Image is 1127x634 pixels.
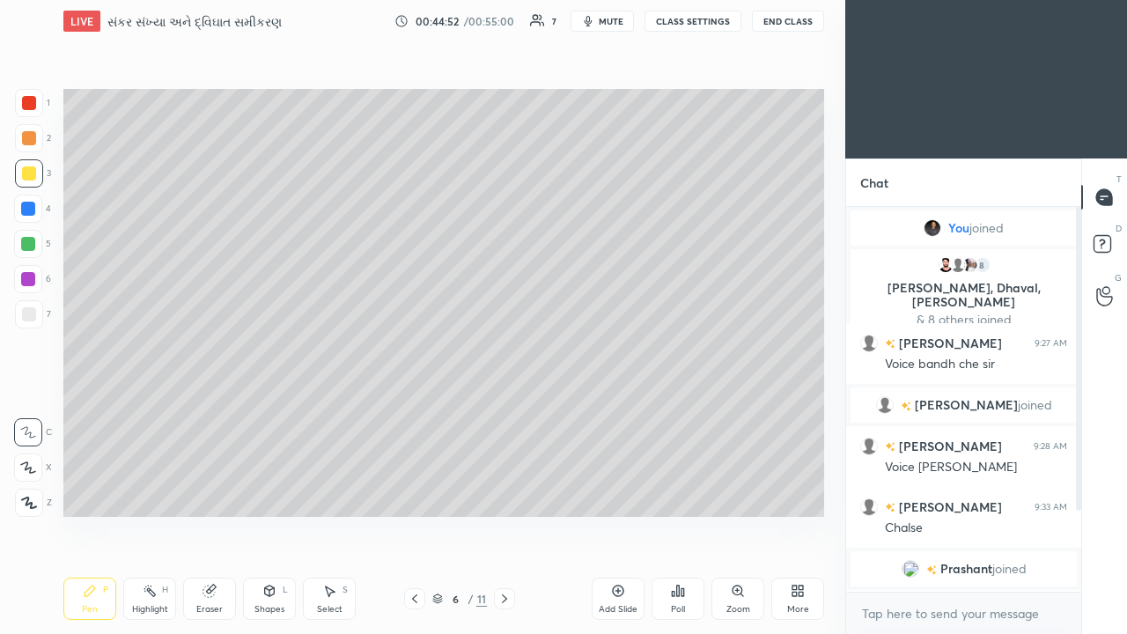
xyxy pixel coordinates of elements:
[885,339,895,349] img: no-rating-badge.077c3623.svg
[915,398,1018,412] span: [PERSON_NAME]
[15,300,51,328] div: 7
[948,221,969,235] span: You
[1034,441,1067,452] div: 9:28 AM
[846,159,902,206] p: Chat
[924,219,941,237] img: 6c564172b9614d7b8bd9565893e475e0.jpg
[599,605,637,614] div: Add Slide
[992,562,1027,576] span: joined
[14,418,52,446] div: C
[15,89,50,117] div: 1
[82,605,98,614] div: Pen
[14,195,51,223] div: 4
[15,124,51,152] div: 2
[645,11,741,32] button: CLASS SETTINGS
[895,334,1002,352] h6: [PERSON_NAME]
[14,230,51,258] div: 5
[162,586,168,594] div: H
[885,356,1067,373] div: Voice bandh che sir
[885,459,1067,476] div: Voice [PERSON_NAME]
[1116,222,1122,235] p: D
[926,565,937,575] img: no-rating-badge.077c3623.svg
[254,605,284,614] div: Shapes
[726,605,750,614] div: Zoom
[107,13,282,30] h4: સંકર સંખ્યા અને દ્વિઘાત સમીકરણ
[974,256,991,274] div: 8
[1035,502,1067,512] div: 9:33 AM
[885,442,895,452] img: no-rating-badge.077c3623.svg
[752,11,824,32] button: End Class
[902,560,919,578] img: 3
[895,437,1002,455] h6: [PERSON_NAME]
[846,207,1081,592] div: grid
[861,281,1066,309] p: [PERSON_NAME], Dhaval, [PERSON_NAME]
[937,256,954,274] img: 66874679623d4816b07f54b5b4078b8d.jpg
[196,605,223,614] div: Eraser
[343,586,348,594] div: S
[860,335,878,352] img: default.png
[901,402,911,411] img: no-rating-badge.077c3623.svg
[1035,338,1067,349] div: 9:27 AM
[103,586,108,594] div: P
[671,605,685,614] div: Poll
[63,11,100,32] div: LIVE
[14,453,52,482] div: X
[787,605,809,614] div: More
[1018,398,1052,412] span: joined
[132,605,168,614] div: Highlight
[14,265,51,293] div: 6
[861,313,1066,327] p: & 8 others joined
[860,438,878,455] img: default.png
[1116,173,1122,186] p: T
[885,503,895,512] img: no-rating-badge.077c3623.svg
[317,605,343,614] div: Select
[1115,271,1122,284] p: G
[468,593,473,604] div: /
[860,498,878,516] img: default.png
[446,593,464,604] div: 6
[476,591,487,607] div: 11
[552,17,556,26] div: 7
[571,11,634,32] button: mute
[949,256,967,274] img: default.png
[876,396,894,414] img: default.png
[961,256,979,274] img: 736025e921674e2abaf8bd4c02bac161.jpg
[885,520,1067,537] div: Chalse
[940,562,992,576] span: Prashant
[15,489,52,517] div: Z
[895,498,1002,516] h6: [PERSON_NAME]
[599,15,623,27] span: mute
[283,586,288,594] div: L
[15,159,51,188] div: 3
[969,221,1004,235] span: joined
